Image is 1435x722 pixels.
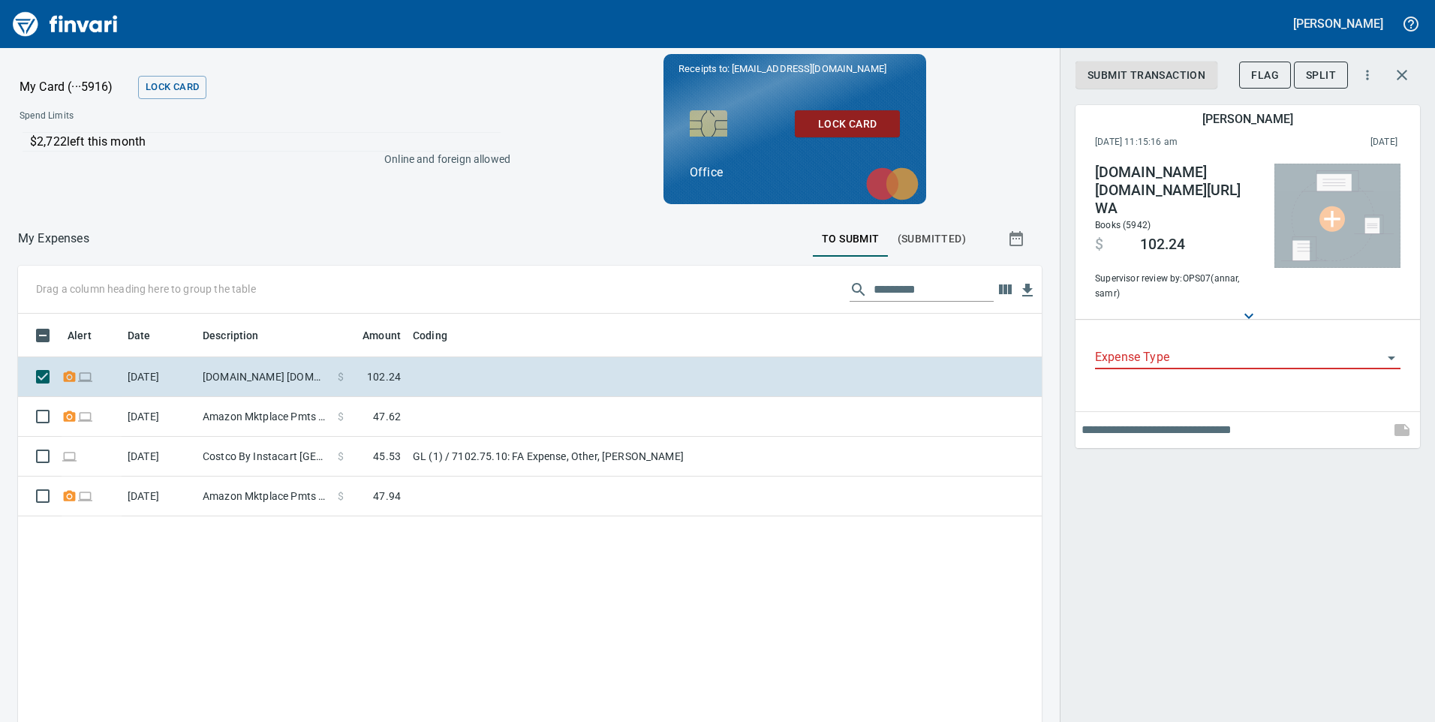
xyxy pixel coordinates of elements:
[898,230,966,248] span: (Submitted)
[338,369,344,384] span: $
[8,152,510,167] p: Online and foreign allowed
[338,489,344,504] span: $
[1095,164,1259,218] h4: [DOMAIN_NAME] [DOMAIN_NAME][URL] WA
[1251,66,1279,85] span: Flag
[18,230,89,248] p: My Expenses
[1016,279,1039,302] button: Download Table
[68,326,92,344] span: Alert
[1202,111,1292,127] h5: [PERSON_NAME]
[36,281,256,296] p: Drag a column heading here to group the table
[122,437,197,477] td: [DATE]
[1306,66,1336,85] span: Split
[122,397,197,437] td: [DATE]
[1293,16,1383,32] h5: [PERSON_NAME]
[1281,170,1394,261] img: Select file
[373,409,401,424] span: 47.62
[122,477,197,516] td: [DATE]
[1075,62,1217,89] button: Submit Transaction
[795,110,900,138] button: Lock Card
[859,160,926,208] img: mastercard.svg
[1095,236,1103,254] span: $
[338,409,344,424] span: $
[1274,135,1397,150] span: This charge was settled by the merchant and appears on the 2025/09/13 statement.
[994,221,1042,257] button: Show transactions within a particular date range
[1140,236,1185,254] span: 102.24
[18,230,89,248] nav: breadcrumb
[197,397,332,437] td: Amazon Mktplace Pmts [DOMAIN_NAME][URL] WA
[1095,135,1274,150] span: [DATE] 11:15:16 am
[128,326,151,344] span: Date
[62,451,77,461] span: Online transaction
[343,326,401,344] span: Amount
[138,76,206,99] button: Lock Card
[77,491,93,501] span: Online transaction
[197,357,332,397] td: [DOMAIN_NAME] [DOMAIN_NAME][URL] WA
[373,489,401,504] span: 47.94
[338,449,344,464] span: $
[20,109,290,124] span: Spend Limits
[373,449,401,464] span: 45.53
[77,411,93,421] span: Online transaction
[203,326,259,344] span: Description
[730,62,888,76] span: [EMAIL_ADDRESS][DOMAIN_NAME]
[30,133,501,151] p: $2,722 left this month
[1384,412,1420,448] span: This records your note into the expense
[407,437,782,477] td: GL (1) / 7102.75.10: FA Expense, Other, [PERSON_NAME]
[122,357,197,397] td: [DATE]
[128,326,170,344] span: Date
[1384,57,1420,93] button: Close transaction
[197,477,332,516] td: Amazon Mktplace Pmts [DOMAIN_NAME][URL] WA
[9,6,122,42] img: Finvari
[62,372,77,381] span: Receipt Required
[197,437,332,477] td: Costco By Instacart [GEOGRAPHIC_DATA] [GEOGRAPHIC_DATA]
[1095,220,1151,230] span: Books (5942)
[413,326,467,344] span: Coding
[678,62,911,77] p: Receipts to:
[807,115,888,134] span: Lock Card
[1381,347,1402,369] button: Open
[413,326,447,344] span: Coding
[20,78,132,96] p: My Card (···5916)
[62,491,77,501] span: Receipt Required
[1351,59,1384,92] button: More
[62,411,77,421] span: Receipt Required
[1088,66,1205,85] span: Submit Transaction
[1294,62,1348,89] button: Split
[1239,62,1291,89] button: Flag
[363,326,401,344] span: Amount
[203,326,278,344] span: Description
[68,326,111,344] span: Alert
[1095,272,1259,302] span: Supervisor review by: OPS07 (annar, samr)
[77,372,93,381] span: Online transaction
[690,164,900,182] p: Office
[1289,12,1387,35] button: [PERSON_NAME]
[367,369,401,384] span: 102.24
[822,230,880,248] span: To Submit
[146,79,199,96] span: Lock Card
